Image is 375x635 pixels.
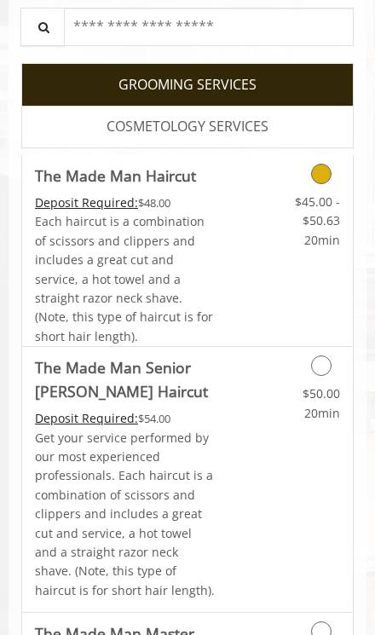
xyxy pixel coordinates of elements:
p: Get your service performed by our most experienced professionals. Each haircut is a combination o... [35,429,215,601]
span: 20min [304,232,340,248]
div: $48.00 [35,193,215,212]
b: The Made Man Senior [PERSON_NAME] Haircut [35,355,215,403]
span: COSMETOLOGY SERVICES [107,116,268,138]
b: The Made Man Haircut [35,164,196,188]
span: $50.00 [303,385,340,401]
span: This service needs some Advance to be paid before we block your appointment [35,194,138,211]
span: GROOMING SERVICES [118,74,257,96]
span: $45.00 - $50.63 [295,193,340,228]
span: Each haircut is a combination of scissors and clippers and includes a great cut and service, a ho... [35,213,213,343]
button: Service Search [20,8,65,46]
span: 20min [304,405,340,421]
div: $54.00 [35,409,215,428]
span: This service needs some Advance to be paid before we block your appointment [35,410,138,426]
